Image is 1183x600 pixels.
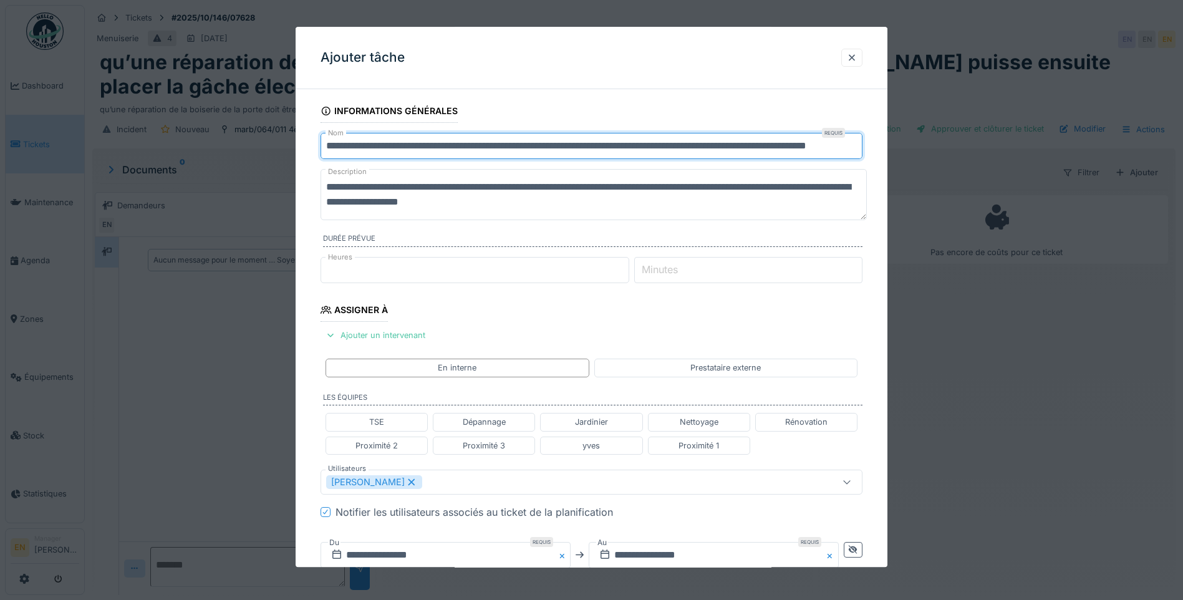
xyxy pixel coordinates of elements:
[355,440,398,452] div: Proximité 2
[321,102,458,123] div: Informations générales
[326,252,355,263] label: Heures
[785,417,828,428] div: Rénovation
[822,128,845,138] div: Requis
[463,440,505,452] div: Proximité 3
[639,263,680,278] label: Minutes
[463,417,506,428] div: Dépannage
[321,50,405,65] h3: Ajouter tâche
[321,301,388,322] div: Assigner à
[323,392,862,406] label: Les équipes
[680,417,718,428] div: Nettoyage
[336,505,613,520] div: Notifier les utilisateurs associés au ticket de la planification
[369,417,384,428] div: TSE
[596,536,608,549] label: Au
[557,542,571,568] button: Close
[678,440,719,452] div: Proximité 1
[326,475,422,489] div: [PERSON_NAME]
[326,463,369,474] label: Utilisateurs
[798,537,821,547] div: Requis
[326,128,346,138] label: Nom
[438,362,476,374] div: En interne
[321,327,430,344] div: Ajouter un intervenant
[582,440,600,452] div: yves
[575,417,608,428] div: Jardinier
[690,362,761,374] div: Prestataire externe
[326,164,369,180] label: Description
[328,536,340,549] label: Du
[825,542,839,568] button: Close
[530,537,553,547] div: Requis
[323,234,862,248] label: Durée prévue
